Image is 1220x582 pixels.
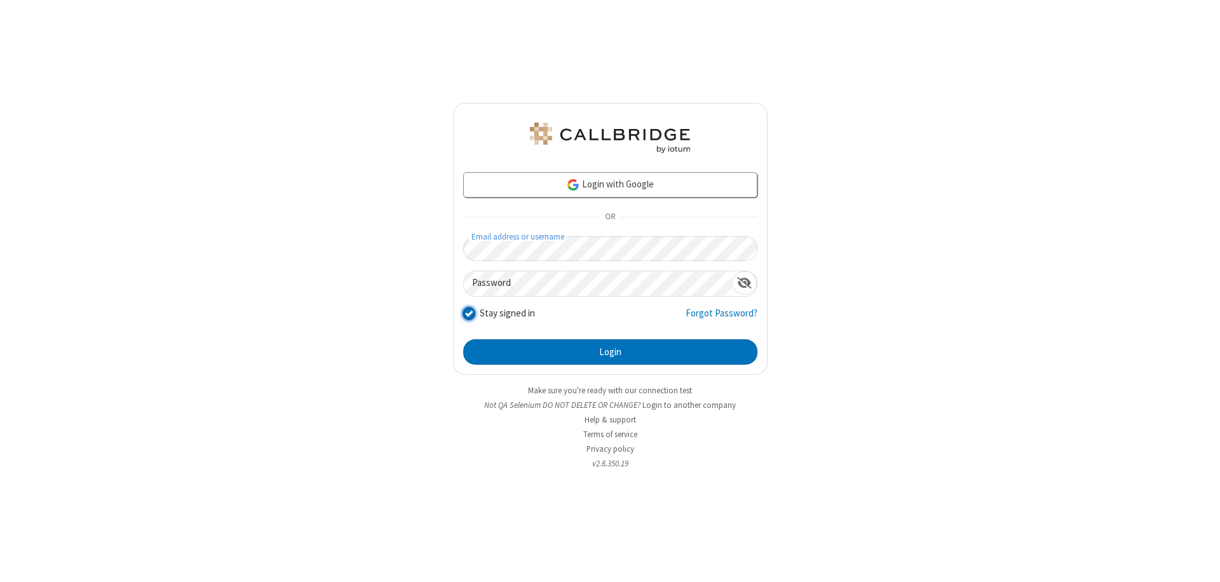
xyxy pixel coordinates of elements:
label: Stay signed in [480,306,535,321]
a: Privacy policy [586,443,634,454]
input: Password [464,271,732,296]
a: Help & support [585,414,636,425]
li: v2.6.350.19 [453,457,768,470]
button: Login to another company [642,399,736,411]
span: OR [600,208,620,226]
img: QA Selenium DO NOT DELETE OR CHANGE [527,123,693,153]
a: Make sure you're ready with our connection test [528,385,692,396]
div: Show password [732,271,757,295]
li: Not QA Selenium DO NOT DELETE OR CHANGE? [453,399,768,411]
button: Login [463,339,757,365]
a: Terms of service [583,429,637,440]
a: Login with Google [463,172,757,198]
a: Forgot Password? [686,306,757,330]
img: google-icon.png [566,178,580,192]
input: Email address or username [463,236,757,261]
